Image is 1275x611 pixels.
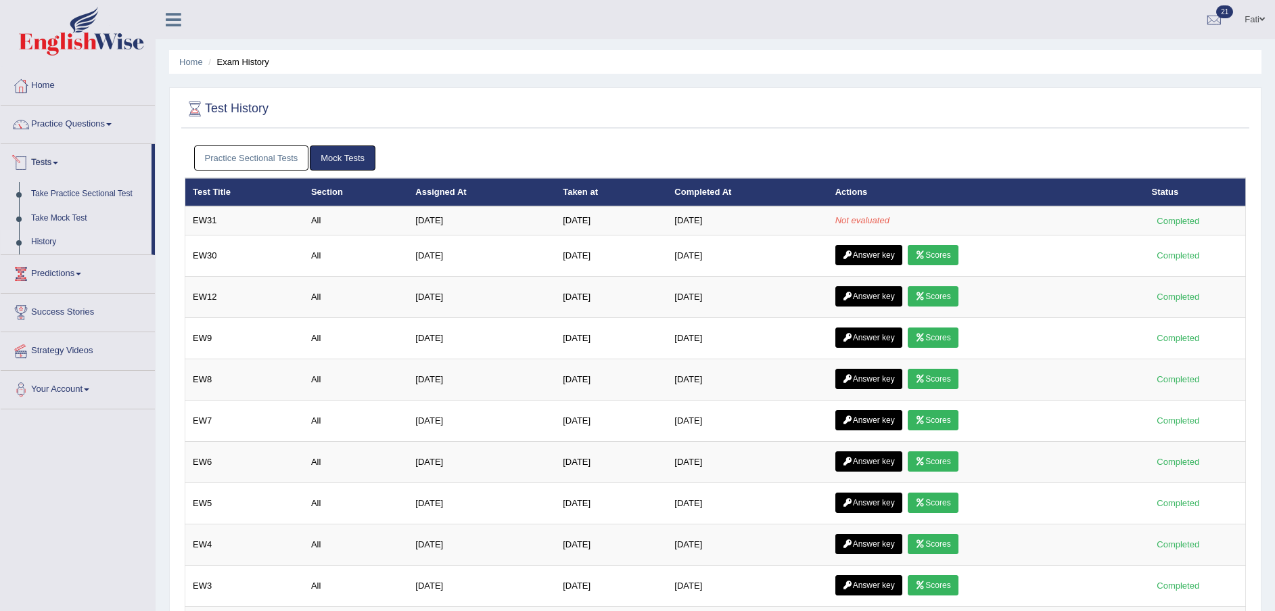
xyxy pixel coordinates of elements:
td: [DATE] [408,317,555,359]
a: Scores [908,575,958,595]
td: [DATE] [667,317,827,359]
a: Scores [908,493,958,513]
td: EW30 [185,235,304,276]
td: [DATE] [555,565,667,606]
td: EW9 [185,317,304,359]
th: Taken at [555,178,667,206]
td: [DATE] [667,359,827,400]
a: Success Stories [1,294,155,327]
a: Answer key [835,451,902,472]
td: [DATE] [408,276,555,317]
td: EW31 [185,206,304,235]
a: Answer key [835,493,902,513]
th: Section [304,178,408,206]
td: EW12 [185,276,304,317]
th: Actions [828,178,1144,206]
a: Your Account [1,371,155,405]
td: [DATE] [555,206,667,235]
a: History [25,230,152,254]
td: [DATE] [667,524,827,565]
td: [DATE] [555,317,667,359]
td: All [304,441,408,482]
a: Take Practice Sectional Test [25,182,152,206]
th: Completed At [667,178,827,206]
th: Test Title [185,178,304,206]
a: Answer key [835,286,902,307]
a: Scores [908,369,958,389]
td: [DATE] [555,482,667,524]
td: [DATE] [555,441,667,482]
td: [DATE] [667,565,827,606]
a: Home [1,67,155,101]
th: Status [1144,178,1246,206]
td: [DATE] [555,400,667,441]
td: EW6 [185,441,304,482]
a: Tests [1,144,152,178]
a: Take Mock Test [25,206,152,231]
div: Completed [1152,214,1205,228]
td: All [304,565,408,606]
h2: Test History [185,99,269,119]
td: [DATE] [408,359,555,400]
a: Scores [908,451,958,472]
a: Answer key [835,369,902,389]
td: All [304,524,408,565]
td: All [304,206,408,235]
div: Completed [1152,455,1205,469]
td: All [304,235,408,276]
td: EW5 [185,482,304,524]
div: Completed [1152,413,1205,428]
td: [DATE] [408,524,555,565]
td: EW7 [185,400,304,441]
td: [DATE] [408,482,555,524]
td: [DATE] [408,235,555,276]
td: [DATE] [555,524,667,565]
a: Scores [908,286,958,307]
td: [DATE] [555,235,667,276]
li: Exam History [205,55,269,68]
td: [DATE] [667,400,827,441]
td: All [304,359,408,400]
td: EW3 [185,565,304,606]
a: Answer key [835,534,902,554]
a: Scores [908,534,958,554]
td: [DATE] [667,441,827,482]
td: [DATE] [667,276,827,317]
em: Not evaluated [835,215,889,225]
div: Completed [1152,290,1205,304]
a: Practice Sectional Tests [194,145,309,171]
td: [DATE] [408,400,555,441]
td: [DATE] [667,206,827,235]
div: Completed [1152,537,1205,551]
a: Practice Questions [1,106,155,139]
td: All [304,276,408,317]
a: Answer key [835,327,902,348]
td: [DATE] [408,441,555,482]
td: All [304,482,408,524]
a: Answer key [835,575,902,595]
a: Scores [908,327,958,348]
span: 21 [1216,5,1233,18]
td: [DATE] [667,235,827,276]
td: EW4 [185,524,304,565]
td: [DATE] [408,565,555,606]
a: Home [179,57,203,67]
td: All [304,317,408,359]
div: Completed [1152,496,1205,510]
div: Completed [1152,579,1205,593]
td: [DATE] [667,482,827,524]
th: Assigned At [408,178,555,206]
td: [DATE] [555,359,667,400]
div: Completed [1152,372,1205,386]
a: Mock Tests [310,145,375,171]
td: EW8 [185,359,304,400]
td: [DATE] [408,206,555,235]
div: Completed [1152,331,1205,345]
a: Answer key [835,245,902,265]
a: Predictions [1,255,155,289]
div: Completed [1152,248,1205,263]
a: Scores [908,410,958,430]
a: Answer key [835,410,902,430]
td: [DATE] [555,276,667,317]
a: Scores [908,245,958,265]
